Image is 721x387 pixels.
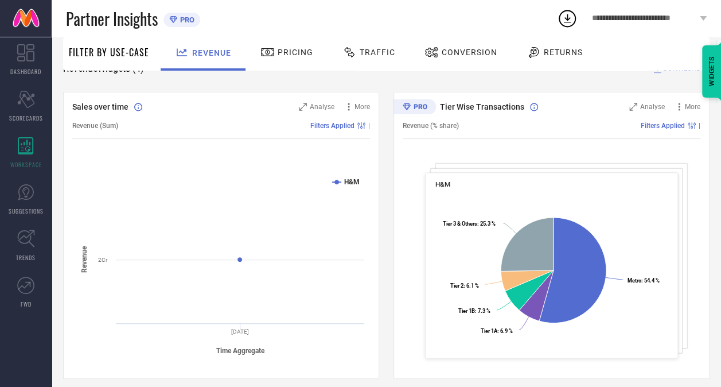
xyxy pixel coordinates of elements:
span: Filters Applied [641,122,685,130]
span: Tier Wise Transactions [440,102,524,111]
span: TRENDS [16,253,36,262]
span: WORKSPACE [10,160,42,169]
text: [DATE] [231,328,249,335]
text: : 25.3 % [443,220,496,227]
text: : 6.9 % [481,327,513,334]
span: Analyse [640,103,665,111]
span: FWD [21,300,32,308]
tspan: Tier 3 & Others [443,220,477,227]
tspan: Tier 2 [450,282,463,288]
span: SUGGESTIONS [9,207,44,215]
text: : 6.1 % [450,282,479,288]
span: More [354,103,370,111]
span: Partner Insights [66,7,158,30]
tspan: Time Aggregate [216,347,265,355]
span: Conversion [442,48,497,57]
span: Revenue (Sum) [72,122,118,130]
span: H&M [435,180,450,188]
tspan: Tier 1B [458,308,475,314]
span: Revenue (% share) [403,122,459,130]
text: H&M [344,178,360,186]
span: Returns [544,48,583,57]
svg: Zoom [629,103,637,111]
span: Traffic [360,48,395,57]
text: 2Cr [98,257,108,263]
div: Open download list [557,8,578,29]
div: Premium [393,99,436,117]
span: Revenue [192,48,231,57]
span: Filter By Use-Case [69,45,149,59]
text: : 54.4 % [628,277,660,284]
span: PRO [177,16,194,24]
tspan: Tier 1A [481,327,498,334]
span: More [685,103,700,111]
span: | [368,122,370,130]
tspan: Metro [628,277,641,284]
span: | [699,122,700,130]
span: Filters Applied [310,122,354,130]
tspan: Revenue [80,246,88,273]
span: Pricing [278,48,313,57]
span: SCORECARDS [9,114,43,122]
svg: Zoom [299,103,307,111]
span: Analyse [310,103,334,111]
span: DASHBOARD [10,67,41,76]
span: Sales over time [72,102,128,111]
text: : 7.3 % [458,308,490,314]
